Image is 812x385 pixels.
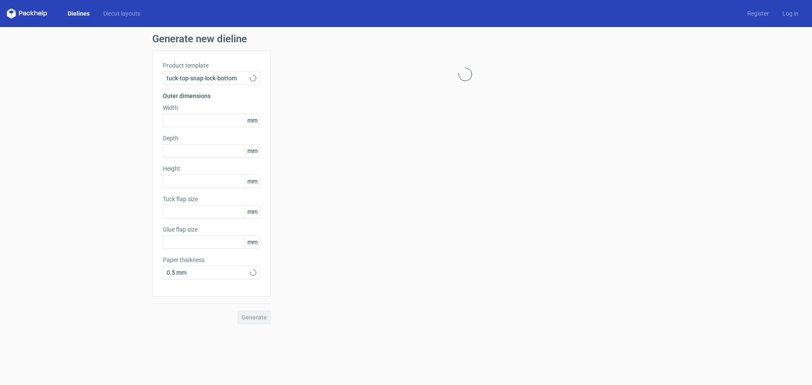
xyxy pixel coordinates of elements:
[776,9,805,18] a: Log in
[245,145,260,157] span: mm
[163,256,260,264] label: Paper thickness
[163,92,260,100] h3: Outer dimensions
[163,134,260,142] label: Depth
[61,9,96,18] a: Dielines
[152,34,660,44] h1: Generate new dieline
[163,164,260,173] label: Height
[163,104,260,112] label: Width
[245,205,260,218] span: mm
[163,195,260,203] label: Tuck flap size
[163,225,260,234] label: Glue flap size
[167,74,250,82] span: tuck-top-snap-lock-bottom
[96,9,147,18] a: Diecut layouts
[245,114,260,127] span: mm
[245,175,260,188] span: mm
[167,268,250,277] span: 0.5 mm
[245,236,260,248] span: mm
[163,61,260,70] label: Product template
[741,9,776,18] a: Register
